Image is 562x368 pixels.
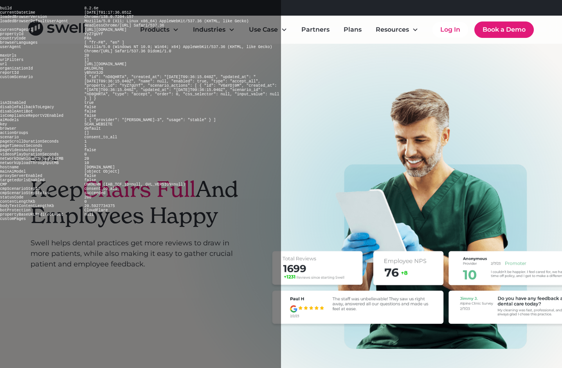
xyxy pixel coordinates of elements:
div: Resources [376,25,409,34]
pre: [] [84,131,89,135]
pre: yBhnV3JD [84,71,103,75]
pre: 0 [84,152,86,157]
pre: 0 [84,200,86,204]
pre: SCAN_WEBSITE [84,122,112,127]
pre: [URL][DOMAIN_NAME] [84,62,126,66]
pre: 10 [84,161,89,165]
pre: 20 [84,54,89,58]
a: Log In [432,22,468,38]
pre: 20 [84,157,89,161]
pre: UNKNOWN (IAB_TCF_ID=null, GVL_VERSION=null) [84,182,185,187]
pre: 8.2.6e [84,6,98,11]
pre: Mozilla/5.0 (X11; Linux x86_64) AppleWebKit/537.36 (KHTML, like Gecko) HeadlessChrome/[URL] Safar... [84,19,249,28]
pre: pKLDHLhq [84,66,103,71]
pre: Chrome/138.0.7204.157 [84,15,133,19]
pre: 20.5927734375 [84,204,115,208]
pre: false [84,109,96,114]
pre: false [84,178,96,182]
div: Resources [369,22,425,38]
pre: YyZ7gUYf [84,32,103,36]
pre: [ "fr-FR", "en" ] [84,41,124,45]
pre: Mozilla/5.0 (Windows NT 10.0; Win64; x64) AppleWebKit/537.36 (KHTML, like Gecko) Chrome/[URL] Saf... [84,45,272,54]
pre: [DOMAIN_NAME] [84,165,115,170]
pre: 1 [84,144,86,148]
pre: [ { "provider": "[PERSON_NAME]-3", "usage": "stable" } ] [84,118,216,122]
pre: 200 [84,195,91,200]
pre: FRA [84,36,91,41]
pre: consent_to_all [84,187,117,191]
pre: default [84,127,101,131]
pre: { "id": "nD8QHRTA", "created_at": "[DATE]T09:36:15.040Z", "updated_at": "[DATE]T09:36:15.040Z", "... [84,75,279,101]
pre: [] [84,58,89,62]
a: Book a Demo [474,21,534,38]
pre: consent_to_all [84,135,117,139]
pre: true [84,101,94,105]
pre: succeeded [84,191,105,195]
pre: false [84,174,96,178]
pre: false [84,148,96,152]
pre: false [84,114,96,118]
pre: [DATE]T01:17:36.051Z [84,11,131,15]
a: Plans [337,22,368,38]
pre: false [84,105,96,109]
pre: CloudFlare [84,208,108,213]
a: Partners [295,22,336,38]
pre: [URL][DOMAIN_NAME] [84,28,126,32]
pre: [object Object] [84,170,119,174]
pre: 1 [84,139,86,144]
pre: null [84,213,94,217]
